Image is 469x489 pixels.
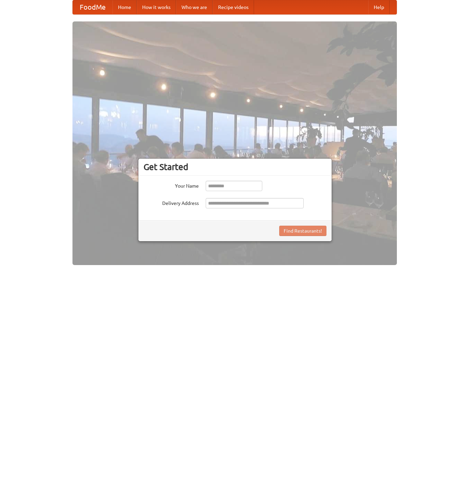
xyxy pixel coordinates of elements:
[144,181,199,189] label: Your Name
[144,198,199,207] label: Delivery Address
[213,0,254,14] a: Recipe videos
[113,0,137,14] a: Home
[368,0,390,14] a: Help
[73,0,113,14] a: FoodMe
[176,0,213,14] a: Who we are
[144,162,326,172] h3: Get Started
[279,226,326,236] button: Find Restaurants!
[137,0,176,14] a: How it works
